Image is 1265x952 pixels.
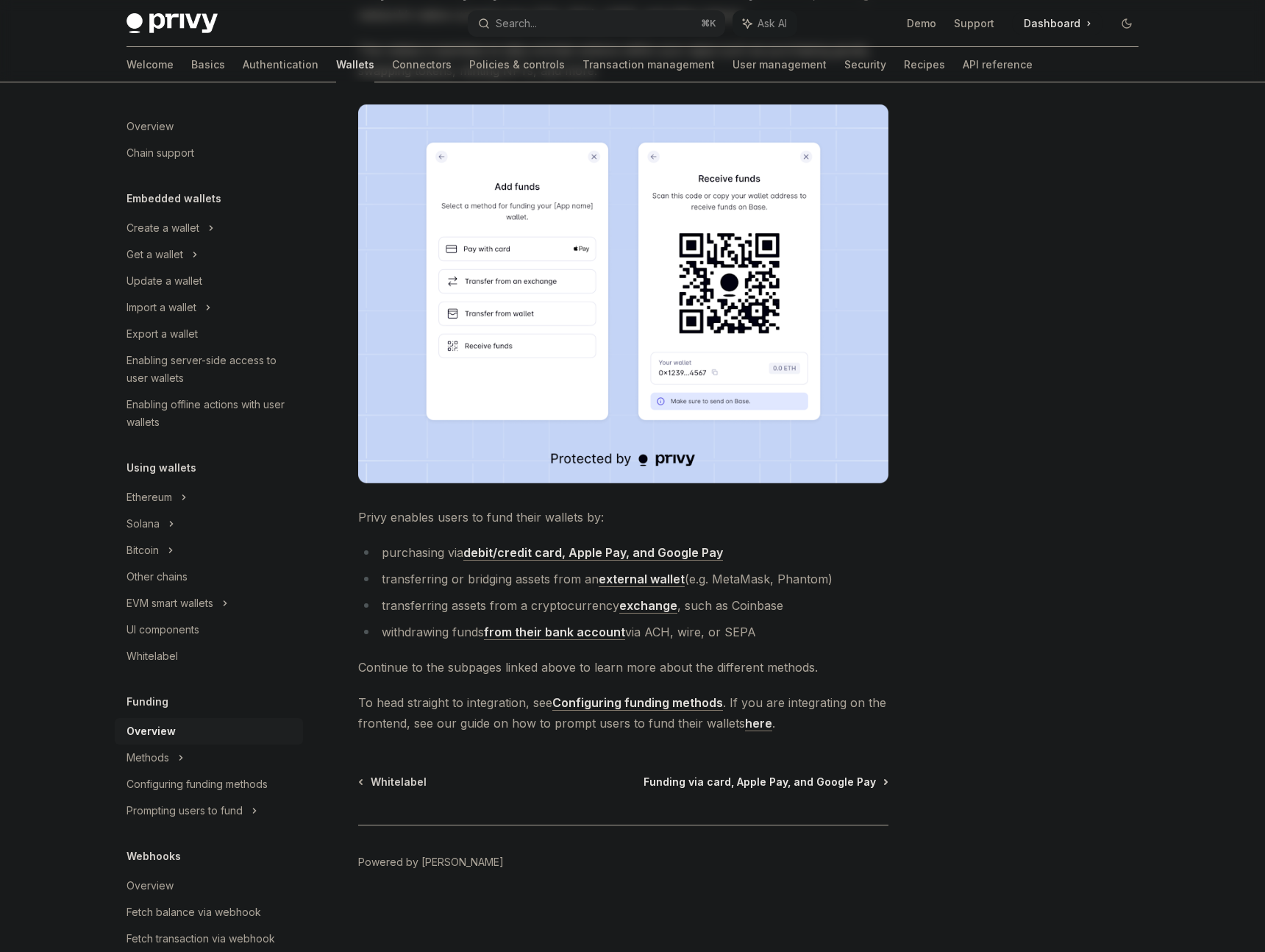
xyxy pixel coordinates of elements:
[126,13,218,34] img: dark logo
[358,542,888,563] li: purchasing via
[126,515,160,533] div: Solana
[126,693,168,711] h5: Funding
[191,47,225,82] a: Basics
[904,47,945,82] a: Recipes
[115,899,303,926] a: Fetch balance via webhook
[358,622,888,642] li: withdrawing funds via ACH, wire, or SEPA
[463,545,723,561] a: debit/credit card, Apple Pay, and Google Pay
[484,625,625,640] a: from their bank account
[496,15,537,32] div: Search...
[336,47,374,82] a: Wallets
[358,692,888,733] span: To head straight to integration, see . If you are integrating on the frontend, see our guide on h...
[552,695,723,711] a: Configuring funding methods
[115,321,303,347] a: Export a wallet
[115,771,303,798] a: Configuring funding methods
[126,877,174,895] div: Overview
[733,10,797,37] button: Ask AI
[115,347,303,391] a: Enabling server-side access to user wallets
[360,775,427,789] a: Whitelabel
[126,396,294,431] div: Enabling offline actions with user wallets
[115,643,303,669] a: Whitelabel
[126,749,169,767] div: Methods
[599,572,685,586] strong: external wallet
[126,352,294,387] div: Enabling server-side access to user wallets
[1012,12,1103,35] a: Dashboard
[392,47,452,82] a: Connectors
[371,775,427,789] span: Whitelabel
[954,16,994,31] a: Support
[115,140,303,166] a: Chain support
[126,219,199,237] div: Create a wallet
[1115,12,1138,35] button: Toggle dark mode
[358,507,888,527] span: Privy enables users to fund their wallets by:
[844,47,886,82] a: Security
[126,594,213,612] div: EVM smart wallets
[619,598,677,613] strong: exchange
[115,391,303,436] a: Enabling offline actions with user wallets
[358,657,888,678] span: Continue to the subpages linked above to learn more about the different methods.
[126,118,174,135] div: Overview
[126,775,268,793] div: Configuring funding methods
[126,621,199,639] div: UI components
[745,716,772,731] a: here
[358,595,888,616] li: transferring assets from a cryptocurrency , such as Coinbase
[733,47,827,82] a: User management
[126,190,221,207] h5: Embedded wallets
[126,272,202,290] div: Update a wallet
[126,903,261,921] div: Fetch balance via webhook
[115,873,303,899] a: Overview
[758,16,787,31] span: Ask AI
[126,325,198,343] div: Export a wallet
[115,926,303,952] a: Fetch transaction via webhook
[358,855,504,870] a: Powered by [PERSON_NAME]
[126,47,174,82] a: Welcome
[582,47,715,82] a: Transaction management
[126,541,159,559] div: Bitcoin
[358,569,888,589] li: transferring or bridging assets from an (e.g. MetaMask, Phantom)
[126,144,194,162] div: Chain support
[599,572,685,587] a: external wallet
[644,775,887,789] a: Funding via card, Apple Pay, and Google Pay
[644,775,876,789] span: Funding via card, Apple Pay, and Google Pay
[126,930,275,948] div: Fetch transaction via webhook
[126,459,196,477] h5: Using wallets
[1024,16,1080,31] span: Dashboard
[469,47,565,82] a: Policies & controls
[115,564,303,590] a: Other chains
[126,299,196,316] div: Import a wallet
[358,104,888,483] img: images/Funding.png
[126,246,183,263] div: Get a wallet
[115,617,303,643] a: UI components
[701,18,716,29] span: ⌘ K
[963,47,1033,82] a: API reference
[126,489,172,506] div: Ethereum
[907,16,936,31] a: Demo
[468,10,725,37] button: Search...⌘K
[126,568,188,586] div: Other chains
[115,113,303,140] a: Overview
[126,848,181,865] h5: Webhooks
[126,722,176,740] div: Overview
[126,802,243,820] div: Prompting users to fund
[115,718,303,745] a: Overview
[243,47,318,82] a: Authentication
[115,268,303,294] a: Update a wallet
[126,647,178,665] div: Whitelabel
[619,598,677,614] a: exchange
